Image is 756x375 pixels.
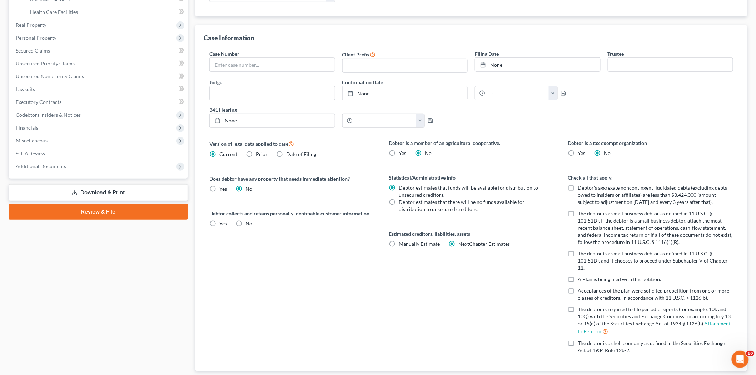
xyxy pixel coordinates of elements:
[578,320,731,334] a: Attachment to Petition
[399,150,406,156] span: Yes
[209,50,239,57] label: Case Number
[732,351,749,368] iframe: Intercom live chat
[16,73,84,79] span: Unsecured Nonpriority Claims
[10,96,188,109] a: Executory Contracts
[746,351,755,356] span: 10
[16,35,56,41] span: Personal Property
[245,186,252,192] span: No
[343,86,468,100] a: None
[30,9,78,15] span: Health Care Facilities
[578,340,725,353] span: The debtor is a shell company as defined in the Securities Exchange Act of 1934 Rule 12b-2.
[399,185,538,198] span: Debtor estimates that funds will be available for distribution to unsecured creditors.
[353,114,417,127] input: -- : --
[604,150,611,156] span: No
[568,139,733,147] label: Debtor is a tax exempt organization
[578,150,586,156] span: Yes
[16,112,81,118] span: Codebtors Insiders & Notices
[608,50,624,57] label: Trustee
[399,241,440,247] span: Manually Estimate
[343,59,468,72] input: --
[10,44,188,57] a: Secured Claims
[339,79,604,86] label: Confirmation Date
[9,184,188,201] a: Download & Print
[16,150,45,156] span: SOFA Review
[16,86,35,92] span: Lawsuits
[209,175,374,182] label: Does debtor have any property that needs immediate attention?
[16,137,48,144] span: Miscellaneous
[389,230,554,237] label: Estimated creditors, liabilities, assets
[210,86,335,100] input: --
[16,47,50,54] span: Secured Claims
[342,50,376,59] label: Client Prefix
[24,6,188,19] a: Health Care Facilities
[16,125,38,131] span: Financials
[204,34,254,42] div: Case Information
[578,287,730,301] span: Acceptances of the plan were solicited prepetition from one or more classes of creditors, in acco...
[256,151,268,157] span: Prior
[219,186,227,192] span: Yes
[389,139,554,147] label: Debtor is a member of an agricultural cooperative.
[578,210,733,245] span: The debtor is a small business debtor as defined in 11 U.S.C. § 101(51D). If the debtor is a smal...
[458,241,510,247] span: NextChapter Estimates
[475,58,600,71] a: None
[209,210,374,217] label: Debtor collects and retains personally identifiable customer information.
[210,114,335,127] a: None
[16,60,75,66] span: Unsecured Priority Claims
[578,250,728,271] span: The debtor is a small business debtor as defined in 11 U.S.C. § 101(51D), and it chooses to proce...
[10,70,188,83] a: Unsecured Nonpriority Claims
[578,185,727,205] span: Debtor’s aggregate noncontingent liquidated debts (excluding debts owed to insiders or affiliates...
[475,50,499,57] label: Filing Date
[399,199,524,212] span: Debtor estimates that there will be no funds available for distribution to unsecured creditors.
[485,86,549,100] input: -- : --
[219,220,227,226] span: Yes
[206,106,471,114] label: 341 Hearing
[608,58,733,71] input: --
[9,204,188,220] a: Review & File
[286,151,316,157] span: Date of Filing
[245,220,252,226] span: No
[578,306,731,326] span: The debtor is required to file periodic reports (for example, 10k and 10Q) with the Securities an...
[219,151,237,157] span: Current
[210,58,335,71] input: Enter case number...
[10,83,188,96] a: Lawsuits
[209,79,222,86] label: Judge
[16,163,66,169] span: Additional Documents
[209,139,374,148] label: Version of legal data applied to case
[16,99,61,105] span: Executory Contracts
[10,57,188,70] a: Unsecured Priority Claims
[10,147,188,160] a: SOFA Review
[578,276,661,282] span: A Plan is being filed with this petition.
[425,150,432,156] span: No
[389,174,554,181] label: Statistical/Administrative Info
[16,22,46,28] span: Real Property
[568,174,733,181] label: Check all that apply:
